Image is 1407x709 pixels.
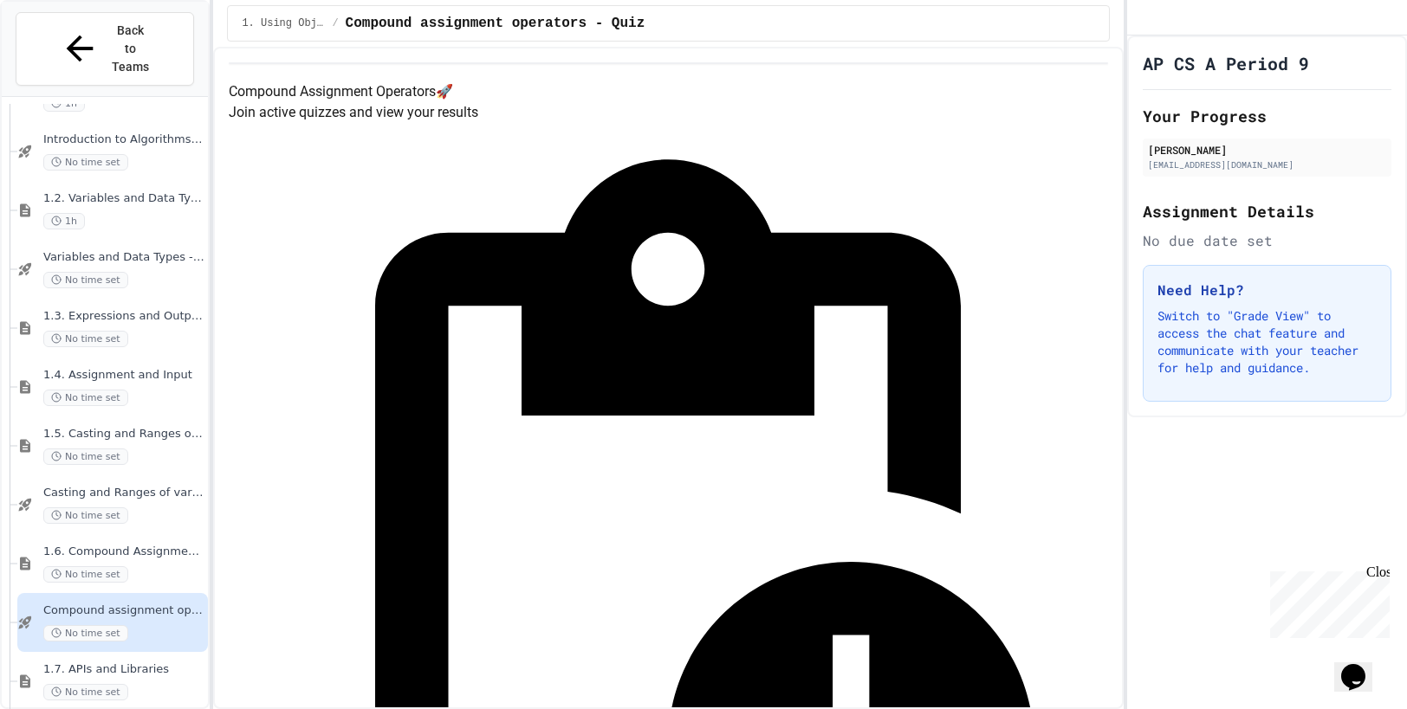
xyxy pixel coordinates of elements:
span: Compound assignment operators - Quiz [43,603,204,618]
span: Casting and Ranges of variables - Quiz [43,486,204,500]
span: No time set [43,331,128,347]
span: No time set [43,684,128,700]
div: [PERSON_NAME] [1148,142,1386,158]
span: 1.3. Expressions and Output [New] [43,309,204,324]
div: No due date set [1143,230,1391,251]
span: No time set [43,566,128,583]
span: 1.7. APIs and Libraries [43,662,204,677]
span: Back to Teams [110,22,151,76]
span: 1.4. Assignment and Input [43,368,204,383]
span: No time set [43,625,128,641]
div: Chat with us now!Close [7,7,120,110]
p: Join active quizzes and view your results [229,102,1107,123]
iframe: chat widget [1263,564,1390,638]
span: Compound assignment operators - Quiz [346,13,645,34]
h2: Assignment Details [1143,199,1391,223]
span: 1.5. Casting and Ranges of Values [43,427,204,442]
span: / [332,16,338,30]
span: No time set [43,154,128,171]
span: No time set [43,448,128,465]
span: 1h [43,213,85,229]
h1: AP CS A Period 9 [1143,51,1309,75]
button: Back to Teams [16,12,194,86]
span: Introduction to Algorithms, Programming, and Compilers [43,132,204,147]
p: Switch to "Grade View" to access the chat feature and communicate with your teacher for help and ... [1157,307,1377,377]
div: [EMAIL_ADDRESS][DOMAIN_NAME] [1148,158,1386,171]
span: No time set [43,507,128,524]
h2: Your Progress [1143,104,1391,128]
span: Variables and Data Types - Quiz [43,250,204,265]
h3: Need Help? [1157,280,1377,300]
span: 1.6. Compound Assignment Operators [43,545,204,559]
iframe: chat widget [1334,640,1390,692]
span: 1.2. Variables and Data Types [43,191,204,206]
span: No time set [43,390,128,406]
span: 1. Using Objects and Methods [242,16,325,30]
span: 1h [43,95,85,112]
span: No time set [43,272,128,288]
h4: Compound Assignment Operators 🚀 [229,81,1107,102]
